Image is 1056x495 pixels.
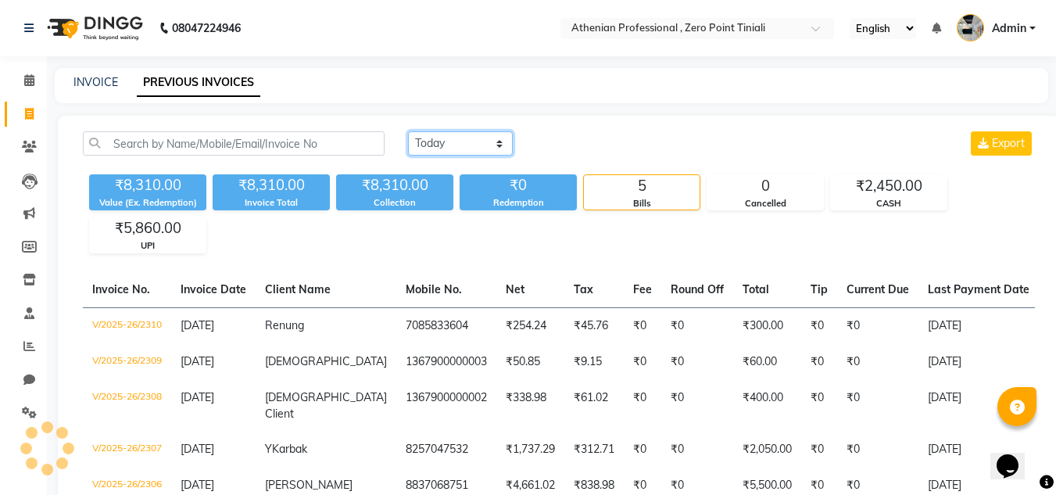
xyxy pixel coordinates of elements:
[213,174,330,196] div: ₹8,310.00
[396,344,496,380] td: 1367900000003
[181,442,214,456] span: [DATE]
[801,344,837,380] td: ₹0
[406,282,462,296] span: Mobile No.
[396,307,496,344] td: 7085833604
[990,432,1040,479] iframe: chat widget
[837,344,918,380] td: ₹0
[396,432,496,468] td: 8257047532
[661,344,733,380] td: ₹0
[928,282,1029,296] span: Last Payment Date
[584,197,700,210] div: Bills
[181,282,246,296] span: Invoice Date
[90,217,206,239] div: ₹5,860.00
[847,282,909,296] span: Current Due
[181,354,214,368] span: [DATE]
[83,344,171,380] td: V/2025-26/2309
[633,282,652,296] span: Fee
[272,442,307,456] span: Karbak
[671,282,724,296] span: Round Off
[181,478,214,492] span: [DATE]
[137,69,260,97] a: PREVIOUS INVOICES
[265,354,387,368] span: [DEMOGRAPHIC_DATA]
[733,432,801,468] td: ₹2,050.00
[992,20,1026,37] span: Admin
[89,196,206,210] div: Value (Ex. Redemption)
[661,307,733,344] td: ₹0
[801,432,837,468] td: ₹0
[801,380,837,432] td: ₹0
[971,131,1032,156] button: Export
[743,282,769,296] span: Total
[707,197,823,210] div: Cancelled
[733,307,801,344] td: ₹300.00
[265,478,353,492] span: [PERSON_NAME]
[336,196,453,210] div: Collection
[496,432,564,468] td: ₹1,737.29
[918,307,1039,344] td: [DATE]
[460,196,577,210] div: Redemption
[992,136,1025,150] span: Export
[564,344,624,380] td: ₹9.15
[172,6,241,50] b: 08047224946
[83,432,171,468] td: V/2025-26/2307
[837,432,918,468] td: ₹0
[624,344,661,380] td: ₹0
[92,282,150,296] span: Invoice No.
[73,75,118,89] a: INVOICE
[624,432,661,468] td: ₹0
[733,380,801,432] td: ₹400.00
[265,390,387,421] span: [DEMOGRAPHIC_DATA] Client
[661,432,733,468] td: ₹0
[957,14,984,41] img: Admin
[89,174,206,196] div: ₹8,310.00
[336,174,453,196] div: ₹8,310.00
[460,174,577,196] div: ₹0
[837,307,918,344] td: ₹0
[831,197,947,210] div: CASH
[584,175,700,197] div: 5
[624,380,661,432] td: ₹0
[496,380,564,432] td: ₹338.98
[564,380,624,432] td: ₹61.02
[733,344,801,380] td: ₹60.00
[564,307,624,344] td: ₹45.76
[213,196,330,210] div: Invoice Total
[396,380,496,432] td: 1367900000002
[811,282,828,296] span: Tip
[83,380,171,432] td: V/2025-26/2308
[83,307,171,344] td: V/2025-26/2310
[181,390,214,404] span: [DATE]
[90,239,206,253] div: UPI
[574,282,593,296] span: Tax
[496,344,564,380] td: ₹50.85
[801,307,837,344] td: ₹0
[265,318,304,332] span: Renung
[837,380,918,432] td: ₹0
[918,344,1039,380] td: [DATE]
[831,175,947,197] div: ₹2,450.00
[661,380,733,432] td: ₹0
[918,380,1039,432] td: [DATE]
[624,307,661,344] td: ₹0
[265,442,272,456] span: Y
[83,131,385,156] input: Search by Name/Mobile/Email/Invoice No
[564,432,624,468] td: ₹312.71
[506,282,524,296] span: Net
[496,307,564,344] td: ₹254.24
[707,175,823,197] div: 0
[265,282,331,296] span: Client Name
[918,432,1039,468] td: [DATE]
[40,6,147,50] img: logo
[181,318,214,332] span: [DATE]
